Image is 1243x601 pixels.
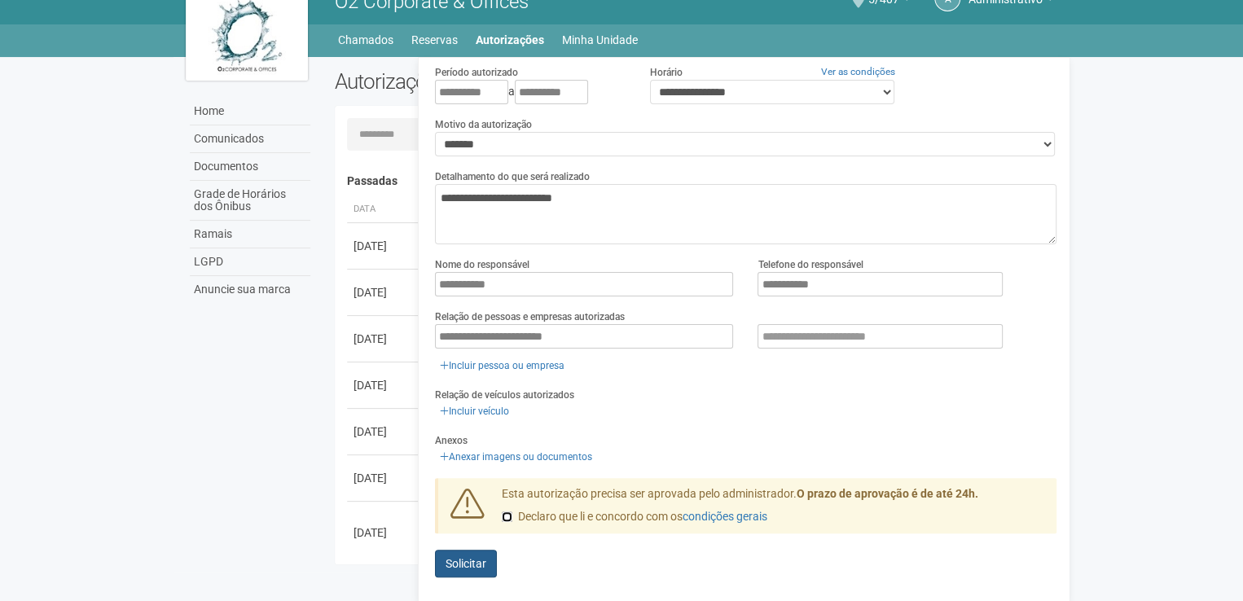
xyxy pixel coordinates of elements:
[562,29,638,51] a: Minha Unidade
[354,377,414,393] div: [DATE]
[338,29,393,51] a: Chamados
[490,486,1056,533] div: Esta autorização precisa ser aprovada pelo administrador.
[190,248,310,276] a: LGPD
[354,238,414,254] div: [DATE]
[354,470,414,486] div: [DATE]
[347,175,1045,187] h4: Passadas
[435,169,590,184] label: Detalhamento do que será realizado
[435,117,532,132] label: Motivo da autorização
[190,153,310,181] a: Documentos
[335,69,683,94] h2: Autorizações
[435,388,574,402] label: Relação de veículos autorizados
[435,309,625,324] label: Relação de pessoas e empresas autorizadas
[502,511,512,522] input: Declaro que li e concordo com oscondições gerais
[190,181,310,221] a: Grade de Horários dos Ônibus
[435,402,514,420] a: Incluir veículo
[190,276,310,303] a: Anuncie sua marca
[190,125,310,153] a: Comunicados
[347,196,420,223] th: Data
[435,65,518,80] label: Período autorizado
[190,221,310,248] a: Ramais
[758,257,863,272] label: Telefone do responsável
[821,66,895,77] a: Ver as condições
[476,29,544,51] a: Autorizações
[354,331,414,347] div: [DATE]
[354,423,414,440] div: [DATE]
[683,510,767,523] a: condições gerais
[435,80,626,104] div: a
[650,65,683,80] label: Horário
[435,550,497,577] button: Solicitar
[435,433,468,448] label: Anexos
[502,509,767,525] label: Declaro que li e concordo com os
[354,524,414,541] div: [DATE]
[190,98,310,125] a: Home
[435,357,569,375] a: Incluir pessoa ou empresa
[411,29,458,51] a: Reservas
[797,487,978,500] strong: O prazo de aprovação é de até 24h.
[354,284,414,300] div: [DATE]
[446,557,486,570] span: Solicitar
[435,448,597,466] a: Anexar imagens ou documentos
[435,257,529,272] label: Nome do responsável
